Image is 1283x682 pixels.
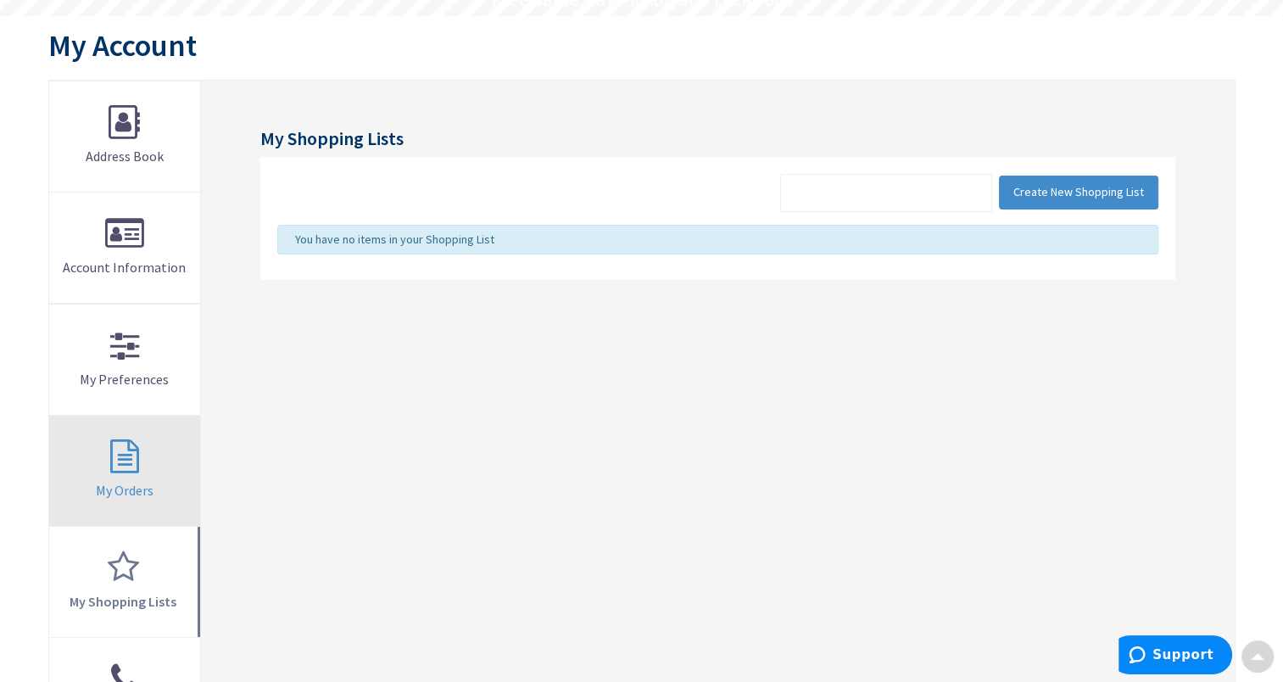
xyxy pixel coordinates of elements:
span: My Account [48,26,197,64]
h4: My Shopping Lists [260,128,1174,148]
a: My Orders [49,416,201,526]
button: Create New Shopping List [999,176,1158,210]
span: Account Information [63,259,186,276]
span: Address Book [86,148,164,165]
a: Address Book [49,81,201,192]
span: You have no items in your Shopping List [295,232,494,247]
span: My Preferences [80,371,169,388]
a: My Preferences [49,305,201,415]
span: Create New Shopping List [1013,184,1144,199]
a: Account Information [49,193,201,303]
span: My Shopping Lists [70,593,176,610]
a: My Shopping Lists [49,527,201,637]
span: My Orders [96,482,153,499]
iframe: Opens a widget where you can find more information [1118,635,1232,678]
